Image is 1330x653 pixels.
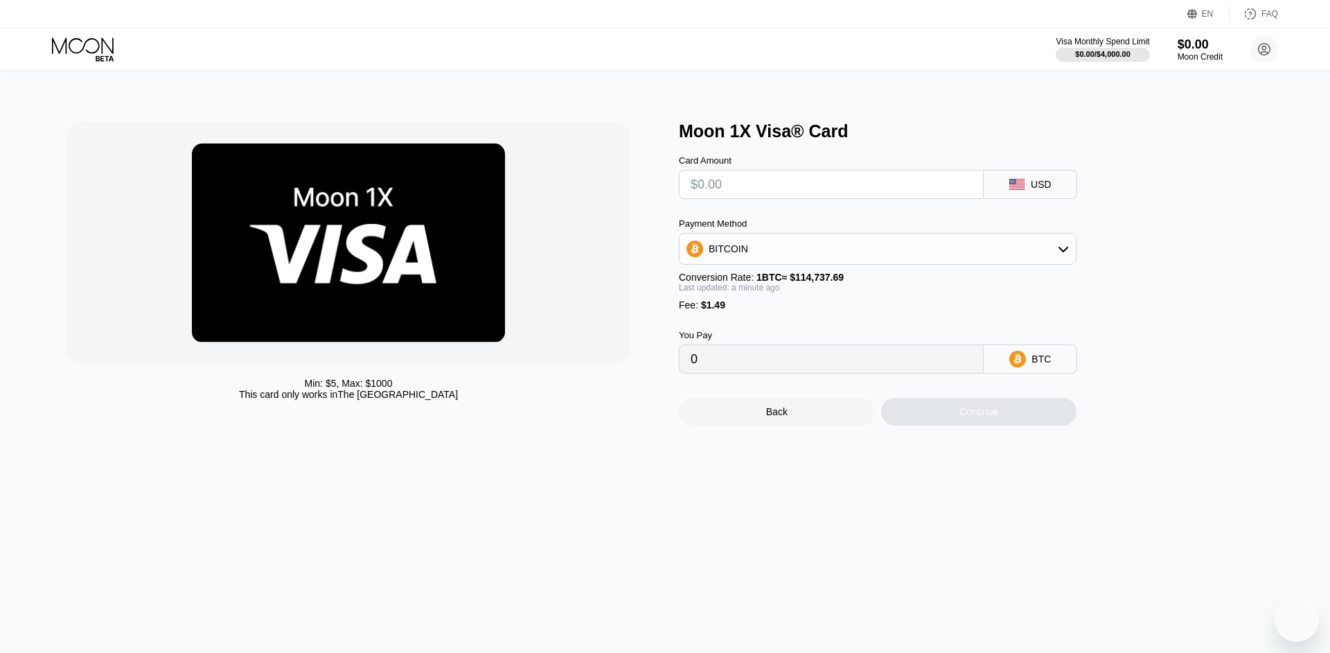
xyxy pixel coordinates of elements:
div: This card only works in The [GEOGRAPHIC_DATA] [239,389,458,400]
div: BTC [1031,354,1051,365]
div: Visa Monthly Spend Limit$0.00/$4,000.00 [1056,37,1149,62]
div: Card Amount [679,155,984,166]
div: $0.00 [1178,37,1223,52]
iframe: Button to launch messaging window [1275,598,1319,642]
div: Last updated: a minute ago [679,283,1076,293]
div: $0.00Moon Credit [1178,37,1223,62]
div: Moon 1X Visa® Card [679,121,1277,141]
div: BITCOIN [680,235,1076,263]
div: Fee : [679,299,1076,311]
div: FAQ [1261,9,1278,19]
div: Back [679,398,875,426]
div: USD [1031,179,1052,190]
div: Moon Credit [1178,52,1223,62]
div: You Pay [679,330,984,340]
div: Back [766,406,788,417]
input: $0.00 [691,171,972,198]
div: Min: $ 5 , Max: $ 1000 [305,378,393,389]
div: Conversion Rate: [679,272,1076,283]
div: EN [1202,9,1214,19]
span: $1.49 [701,299,725,311]
div: Payment Method [679,218,1076,229]
div: FAQ [1230,7,1278,21]
div: $0.00 / $4,000.00 [1075,50,1130,58]
span: 1 BTC ≈ $114,737.69 [756,272,844,283]
div: EN [1187,7,1230,21]
div: BITCOIN [709,243,748,254]
div: Visa Monthly Spend Limit [1056,37,1149,46]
